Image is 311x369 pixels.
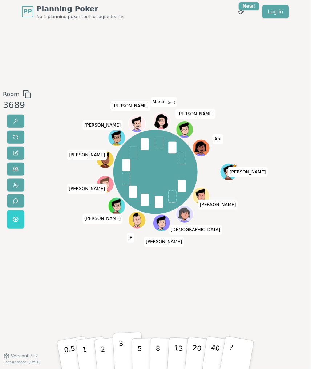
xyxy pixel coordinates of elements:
span: Click to change your name [110,101,150,111]
button: Get a named room [7,210,24,229]
span: Click to change your name [67,150,107,160]
button: Version0.9.2 [4,353,38,359]
span: Last updated: [DATE] [4,360,41,364]
span: No.1 planning poker tool for agile teams [36,14,124,20]
span: Click to change your name [213,134,223,144]
span: Click to change your name [198,200,238,210]
span: Click to change your name [67,184,107,194]
button: Click to change your avatar [154,113,170,129]
button: Watch only [7,163,24,176]
button: Change avatar [7,179,24,192]
div: 3689 [3,99,31,112]
a: Log in [262,5,289,18]
span: Room [3,90,20,99]
button: Send feedback [7,194,24,208]
button: Reset votes [7,131,24,144]
span: Click to change your name [228,167,268,177]
span: (you) [167,101,175,104]
span: Click to change your name [127,233,134,243]
span: Dan is the host [233,164,237,168]
a: PPPlanning PokerNo.1 planning poker tool for agile teams [22,4,124,20]
span: Planning Poker [36,4,124,14]
span: Click to change your name [83,120,123,131]
span: Click to change your name [169,225,222,235]
button: New! [235,5,248,18]
span: Click to change your name [83,214,123,224]
button: Reveal votes [7,115,24,128]
span: PP [23,7,32,16]
span: Click to change your name [144,237,184,247]
span: Click to change your name [176,109,216,119]
span: Click to change your name [151,97,177,107]
div: New! [239,2,259,10]
button: Change name [7,147,24,160]
span: Version 0.9.2 [11,353,38,359]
